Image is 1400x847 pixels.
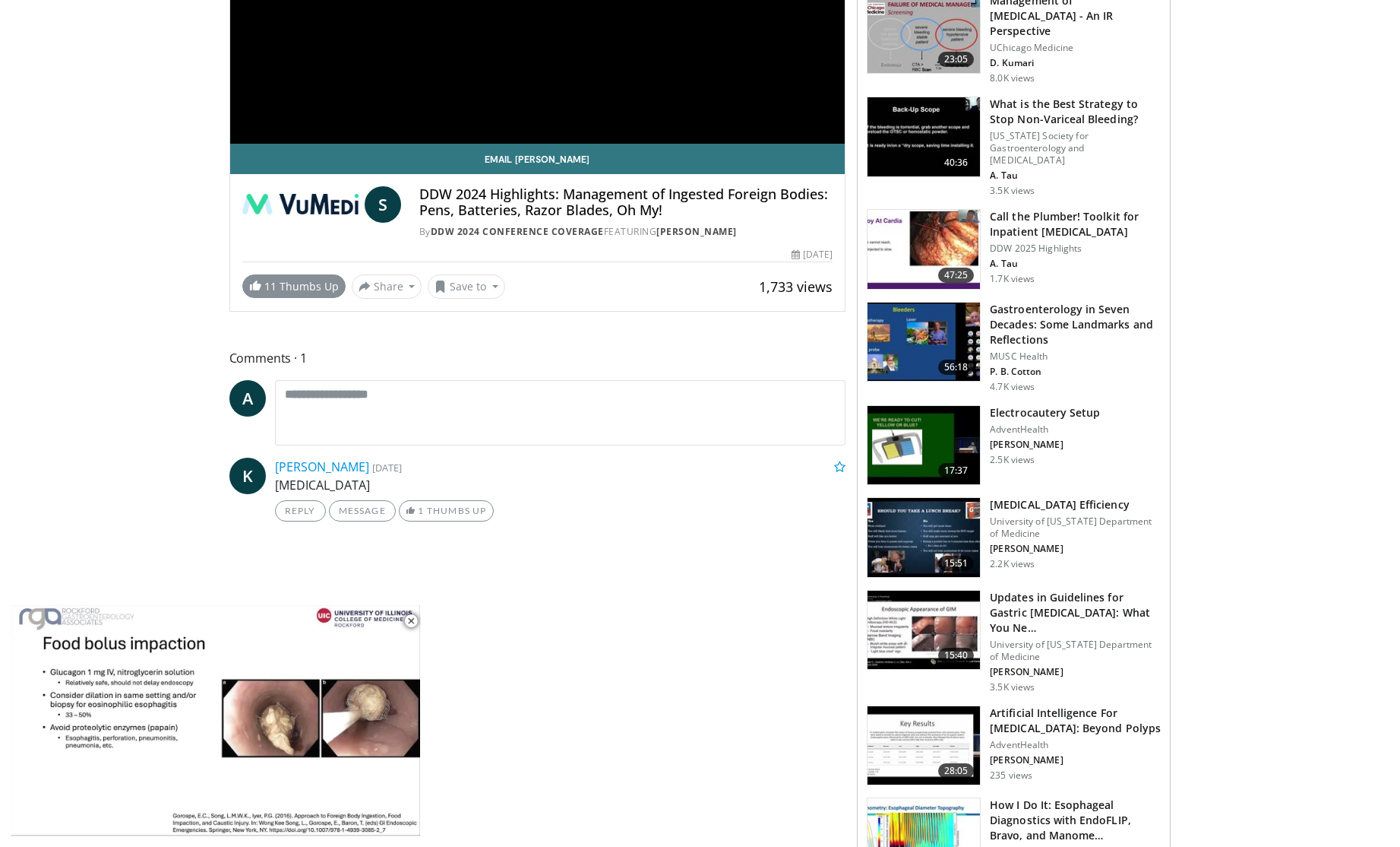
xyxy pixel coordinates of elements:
[229,380,266,417] a: A
[867,706,1161,786] a: 28:05 Artificial Intelligence For [MEDICAL_DATA]: Beyond Polyps AdventHealth [PERSON_NAME] 235 views
[867,97,1161,197] a: 40:36 What is the Best Strategy to Stop Non-Variceal Bleeding? [US_STATE] Society for Gastroenter...
[990,130,1161,167] p: [US_STATE] Society for Gastroenterology and [MEDICAL_DATA]
[990,454,1035,466] p: 2.5K views
[867,706,980,785] img: d9ea3ac7-ddb3-4f6f-bf1b-1addd1f92c76.150x105_q85_crop-smart_upscale.jpg
[867,209,1161,290] a: 47:25 Call the Plumber! Toolkit for Inpatient [MEDICAL_DATA] DDW 2025 Highlights A. Tau 1.7K views
[990,590,1161,636] h3: Updates in Guidelines for Gastric [MEDICAL_DATA]: What You Ne…
[399,500,494,522] a: 1 Thumbs Up
[990,209,1161,240] h3: Call the Plumber! Toolkit for Inpatient [MEDICAL_DATA]
[275,458,369,475] a: [PERSON_NAME]
[938,648,975,663] span: 15:40
[990,706,1161,736] h3: Artificial Intelligence For [MEDICAL_DATA]: Beyond Polyps
[352,274,422,299] button: Share
[329,500,396,522] a: Message
[938,52,975,67] span: 23:05
[938,360,975,375] span: 56:18
[419,186,833,219] h4: DDW 2024 Highlights: Management of Ingested Foreign Bodies: Pens, Batteries, Razor Blades, Oh My!
[990,351,1161,363] p: MUSC Health
[229,348,846,368] span: Comments 1
[275,500,326,522] a: Reply
[431,225,604,238] a: DDW 2024 Conference Coverage
[990,258,1161,270] p: A. Tau
[990,42,1161,54] p: UChicago Medicine
[938,556,975,571] span: 15:51
[867,303,980,382] img: bb93d144-f14a-4ef9-9756-be2f2f3d1245.150x105_q85_crop-smart_upscale.jpg
[11,605,421,836] video-js: Video Player
[990,543,1161,555] p: [PERSON_NAME]
[419,225,833,239] div: By FEATURING
[990,185,1035,197] p: 3.5K views
[229,458,266,494] a: K
[990,170,1161,182] p: A. Tau
[990,72,1035,84] p: 8.0K views
[428,274,505,299] button: Save to
[990,798,1161,843] h3: How I Do It: Esophageal Diagnostics with EndoFLIP, Bravo, and Manome…
[990,754,1161,766] p: [PERSON_NAME]
[938,155,975,170] span: 40:36
[867,302,1161,393] a: 56:18 Gastroenterology in Seven Decades: Some Landmarks and Reflections MUSC Health P. B. Cotton ...
[242,274,346,298] a: 11 Thumbs Up
[264,279,277,293] span: 11
[656,225,737,238] a: [PERSON_NAME]
[418,505,424,516] span: 1
[990,381,1035,393] p: 4.7K views
[372,461,402,474] small: [DATE]
[990,681,1035,693] p: 3.5K views
[867,497,1161,578] a: 15:51 [MEDICAL_DATA] Efficiency University of [US_STATE] Department of Medicine [PERSON_NAME] 2.2...
[792,248,833,262] div: [DATE]
[365,186,401,223] a: S
[990,515,1161,540] p: University of [US_STATE] Department of Medicine
[938,463,975,478] span: 17:37
[867,591,980,670] img: 2dd4ebe8-fbe5-4939-bd65-428d89c6b464.150x105_q85_crop-smart_upscale.jpg
[990,739,1161,751] p: AdventHealth
[867,406,980,485] img: fad971be-1e1b-4bee-8d31-3c0c22ccf592.150x105_q85_crop-smart_upscale.jpg
[867,97,980,176] img: e6626c8c-8213-4553-a5ed-5161c846d23b.150x105_q85_crop-smart_upscale.jpg
[867,590,1161,693] a: 15:40 Updates in Guidelines for Gastric [MEDICAL_DATA]: What You Ne… University of [US_STATE] Dep...
[275,476,846,494] p: [MEDICAL_DATA]
[396,605,426,637] button: Close
[990,558,1035,570] p: 2.2K views
[990,666,1161,678] p: [PERSON_NAME]
[230,144,845,174] a: Email [PERSON_NAME]
[990,423,1100,436] p: AdventHealth
[242,186,359,223] img: DDW 2024 Conference Coverage
[990,243,1161,255] p: DDW 2025 Highlights
[990,769,1032,782] p: 235 views
[990,439,1100,451] p: [PERSON_NAME]
[990,366,1161,378] p: P. B. Cotton
[759,278,833,296] span: 1,733 views
[990,497,1161,512] h3: [MEDICAL_DATA] Efficiency
[990,57,1161,69] p: D. Kumari
[938,763,975,779] span: 28:05
[990,273,1035,285] p: 1.7K views
[867,498,980,577] img: a35cb7b2-4385-470e-acb2-cdf7ea2e4aa7.150x105_q85_crop-smart_upscale.jpg
[990,302,1161,347] h3: Gastroenterology in Seven Decades: Some Landmarks and Reflections
[990,97,1161,127] h3: What is the Best Strategy to Stop Non-Variceal Bleeding?
[990,639,1161,663] p: University of [US_STATE] Department of Medicine
[990,405,1100,420] h3: Electrocautery Setup
[938,268,975,283] span: 47:25
[867,210,980,289] img: 5536a9e8-eb9a-4f20-9b0c-6829e1cdf3c2.150x105_q85_crop-smart_upscale.jpg
[867,405,1161,486] a: 17:37 Electrocautery Setup AdventHealth [PERSON_NAME] 2.5K views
